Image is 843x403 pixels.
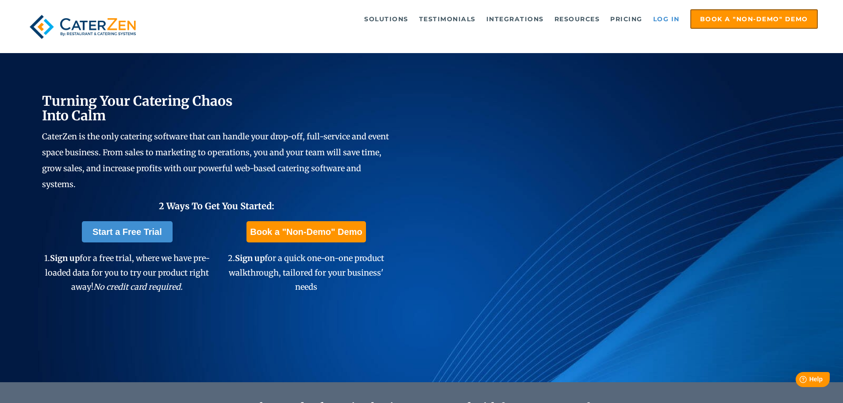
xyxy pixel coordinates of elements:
[42,131,389,189] span: CaterZen is the only catering software that can handle your drop-off, full-service and event spac...
[482,10,548,28] a: Integrations
[649,10,684,28] a: Log in
[50,253,80,263] span: Sign up
[93,282,183,292] em: No credit card required.
[690,9,818,29] a: Book a "Non-Demo" Demo
[159,200,274,211] span: 2 Ways To Get You Started:
[246,221,366,242] a: Book a "Non-Demo" Demo
[550,10,604,28] a: Resources
[228,253,384,292] span: 2. for a quick one-on-one product walkthrough, tailored for your business' needs
[44,253,210,292] span: 1. for a free trial, where we have pre-loaded data for you to try our product right away!
[42,92,233,124] span: Turning Your Catering Chaos Into Calm
[161,9,818,29] div: Navigation Menu
[82,221,173,242] a: Start a Free Trial
[415,10,480,28] a: Testimonials
[764,368,833,393] iframe: Help widget launcher
[25,9,140,44] img: caterzen
[235,253,265,263] span: Sign up
[606,10,647,28] a: Pricing
[360,10,413,28] a: Solutions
